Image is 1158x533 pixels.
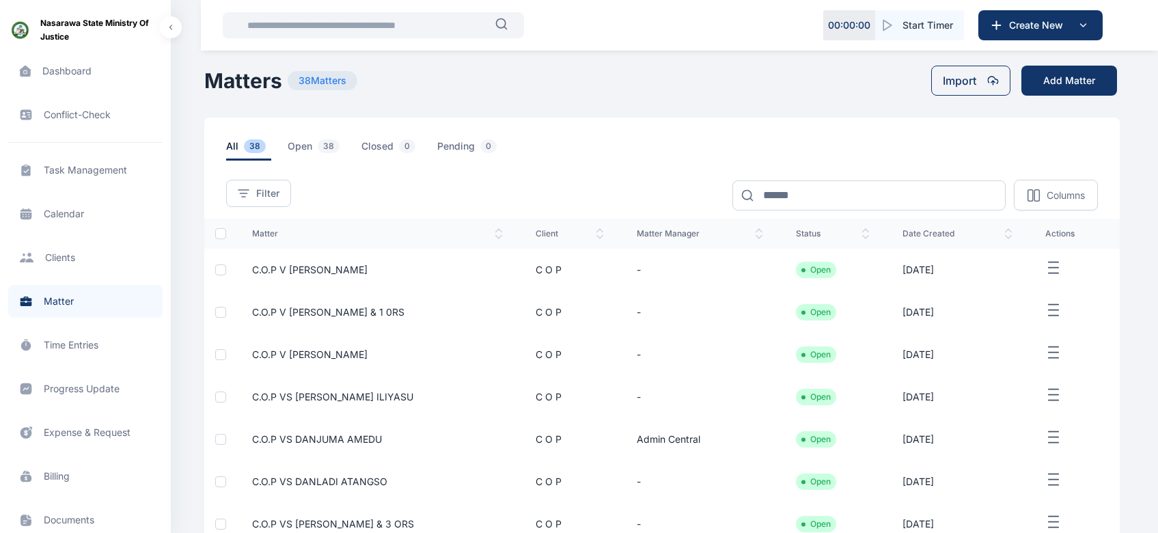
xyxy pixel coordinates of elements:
h1: Matters [204,68,282,93]
span: Nasarawa State Ministry of Justice [40,16,160,44]
button: Columns [1014,180,1098,210]
a: billing [8,460,163,493]
td: C O P [519,291,620,333]
span: date created [902,228,1013,239]
a: C.O.P V [PERSON_NAME] & 1 0RS [252,306,404,318]
li: Open [801,392,831,402]
li: Open [801,434,831,445]
button: Import [931,66,1010,96]
a: conflict-check [8,98,163,131]
a: C.O.P VS DANJUMA AMEDU [252,433,382,445]
span: 38 Matters [288,71,357,90]
a: clients [8,241,163,274]
button: Add Matter [1021,66,1117,96]
p: Columns [1047,189,1085,202]
a: pending0 [437,139,519,161]
span: Start Timer [902,18,953,32]
a: expense & request [8,416,163,449]
button: Create New [978,10,1103,40]
span: open [288,139,345,161]
button: Filter [226,180,291,207]
a: task management [8,154,163,187]
button: Start Timer [875,10,964,40]
td: [DATE] [886,249,1030,291]
p: 00 : 00 : 00 [828,18,870,32]
li: Open [801,519,831,530]
td: [DATE] [886,376,1030,418]
a: open38 [288,139,361,161]
td: C O P [519,249,620,291]
span: actions [1045,228,1103,239]
a: progress update [8,372,163,405]
td: C O P [519,376,620,418]
td: - [620,333,780,376]
td: [DATE] [886,333,1030,376]
span: matter manager [637,228,763,239]
a: matter [8,285,163,318]
a: C.O.P VS DANLADI ATANGSO [252,476,387,487]
a: dashboard [8,55,163,87]
li: Open [801,476,831,487]
a: calendar [8,197,163,230]
a: all38 [226,139,288,161]
td: C O P [519,418,620,461]
td: [DATE] [886,291,1030,333]
td: - [620,291,780,333]
span: closed [361,139,421,161]
span: all [226,139,271,161]
a: time entries [8,329,163,361]
td: - [620,461,780,503]
td: [DATE] [886,418,1030,461]
td: [DATE] [886,461,1030,503]
a: C.O.P VS [PERSON_NAME] ILIYASU [252,391,413,402]
span: 38 [244,139,266,153]
td: - [620,376,780,418]
span: 0 [399,139,415,153]
a: C.O.P V [PERSON_NAME] [252,264,368,275]
td: C O P [519,333,620,376]
a: C.O.P V [PERSON_NAME] [252,348,368,360]
span: pending [437,139,502,161]
span: client [536,228,603,239]
td: - [620,249,780,291]
a: closed0 [361,139,437,161]
span: 0 [480,139,497,153]
li: Open [801,349,831,360]
span: 38 [318,139,340,153]
td: C O P [519,461,620,503]
li: Open [801,307,831,318]
td: Admin Central [620,418,780,461]
li: Open [801,264,831,275]
span: matter [252,228,503,239]
span: status [796,228,870,239]
span: Create New [1004,18,1075,32]
span: Filter [256,187,279,200]
a: C.O.P VS [PERSON_NAME] & 3 ORS [252,518,414,530]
